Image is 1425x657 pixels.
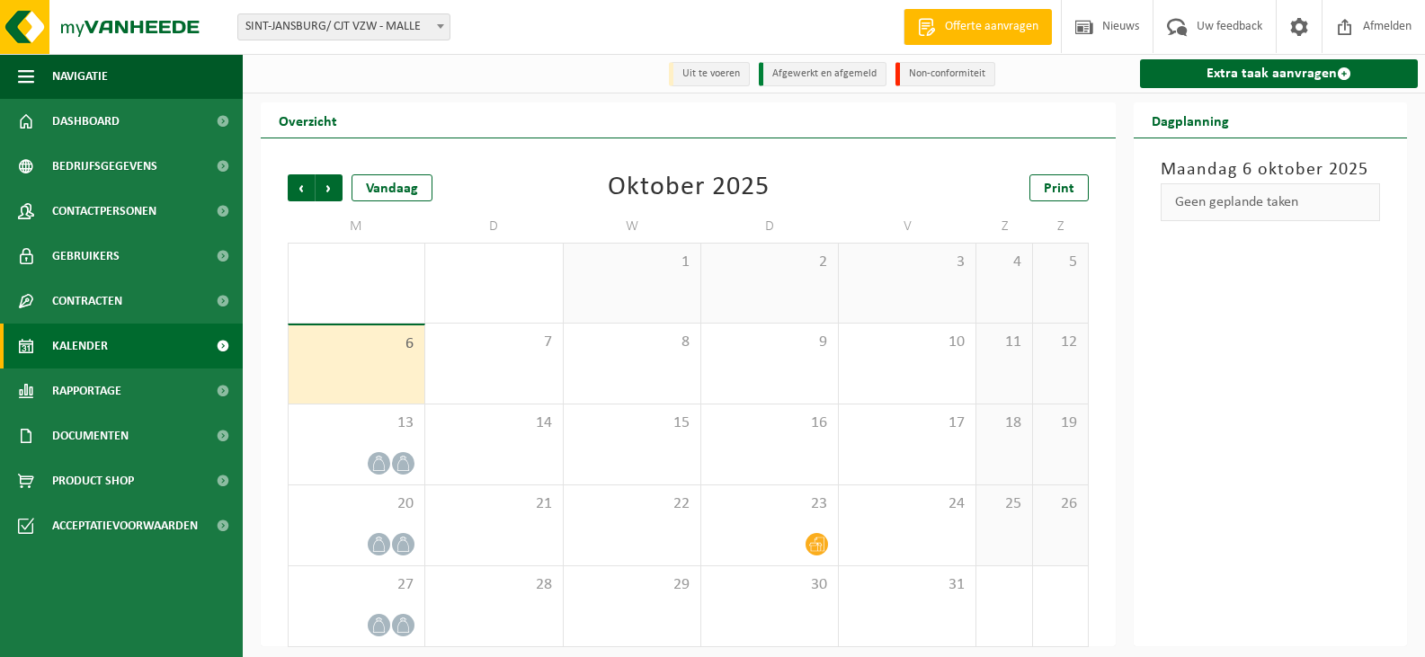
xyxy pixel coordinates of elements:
[52,368,121,413] span: Rapportage
[573,333,691,352] span: 8
[573,575,691,595] span: 29
[1042,333,1079,352] span: 12
[1044,182,1074,196] span: Print
[940,18,1043,36] span: Offerte aanvragen
[52,99,120,144] span: Dashboard
[848,494,966,514] span: 24
[608,174,770,201] div: Oktober 2025
[1134,102,1247,138] h2: Dagplanning
[425,210,563,243] td: D
[352,174,432,201] div: Vandaag
[710,333,829,352] span: 9
[52,458,134,503] span: Product Shop
[1161,156,1380,183] h3: Maandag 6 oktober 2025
[434,494,553,514] span: 21
[976,210,1032,243] td: Z
[298,334,415,354] span: 6
[434,575,553,595] span: 28
[985,413,1022,433] span: 18
[848,333,966,352] span: 10
[298,494,415,514] span: 20
[1033,210,1089,243] td: Z
[52,189,156,234] span: Contactpersonen
[52,324,108,368] span: Kalender
[985,253,1022,272] span: 4
[573,494,691,514] span: 22
[52,54,108,99] span: Navigatie
[1042,413,1079,433] span: 19
[52,144,157,189] span: Bedrijfsgegevens
[1042,494,1079,514] span: 26
[1029,174,1089,201] a: Print
[52,234,120,279] span: Gebruikers
[237,13,450,40] span: SINT-JANSBURG/ CJT VZW - MALLE
[288,210,425,243] td: M
[985,494,1022,514] span: 25
[1140,59,1418,88] a: Extra taak aanvragen
[573,413,691,433] span: 15
[238,14,450,40] span: SINT-JANSBURG/ CJT VZW - MALLE
[848,575,966,595] span: 31
[564,210,701,243] td: W
[1042,253,1079,272] span: 5
[288,174,315,201] span: Vorige
[985,333,1022,352] span: 11
[261,102,355,138] h2: Overzicht
[848,253,966,272] span: 3
[904,9,1052,45] a: Offerte aanvragen
[434,333,553,352] span: 7
[1161,183,1380,221] div: Geen geplande taken
[434,413,553,433] span: 14
[710,253,829,272] span: 2
[52,503,198,548] span: Acceptatievoorwaarden
[298,413,415,433] span: 13
[52,279,122,324] span: Contracten
[710,575,829,595] span: 30
[316,174,343,201] span: Volgende
[848,413,966,433] span: 17
[710,494,829,514] span: 23
[895,62,995,86] li: Non-conformiteit
[710,413,829,433] span: 16
[52,413,129,458] span: Documenten
[839,210,976,243] td: V
[298,575,415,595] span: 27
[573,253,691,272] span: 1
[759,62,886,86] li: Afgewerkt en afgemeld
[669,62,750,86] li: Uit te voeren
[701,210,839,243] td: D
